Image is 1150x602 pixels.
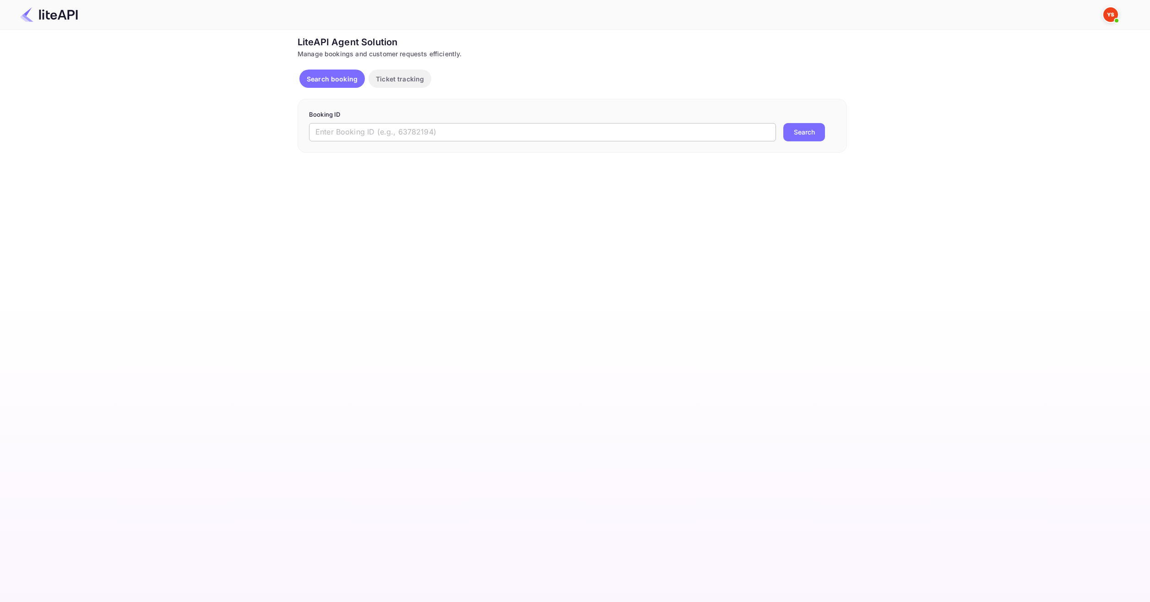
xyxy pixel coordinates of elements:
[298,49,847,59] div: Manage bookings and customer requests efficiently.
[1103,7,1118,22] img: Yandex Support
[309,123,776,141] input: Enter Booking ID (e.g., 63782194)
[376,74,424,84] p: Ticket tracking
[783,123,825,141] button: Search
[309,110,835,119] p: Booking ID
[307,74,358,84] p: Search booking
[298,35,847,49] div: LiteAPI Agent Solution
[20,7,78,22] img: LiteAPI Logo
